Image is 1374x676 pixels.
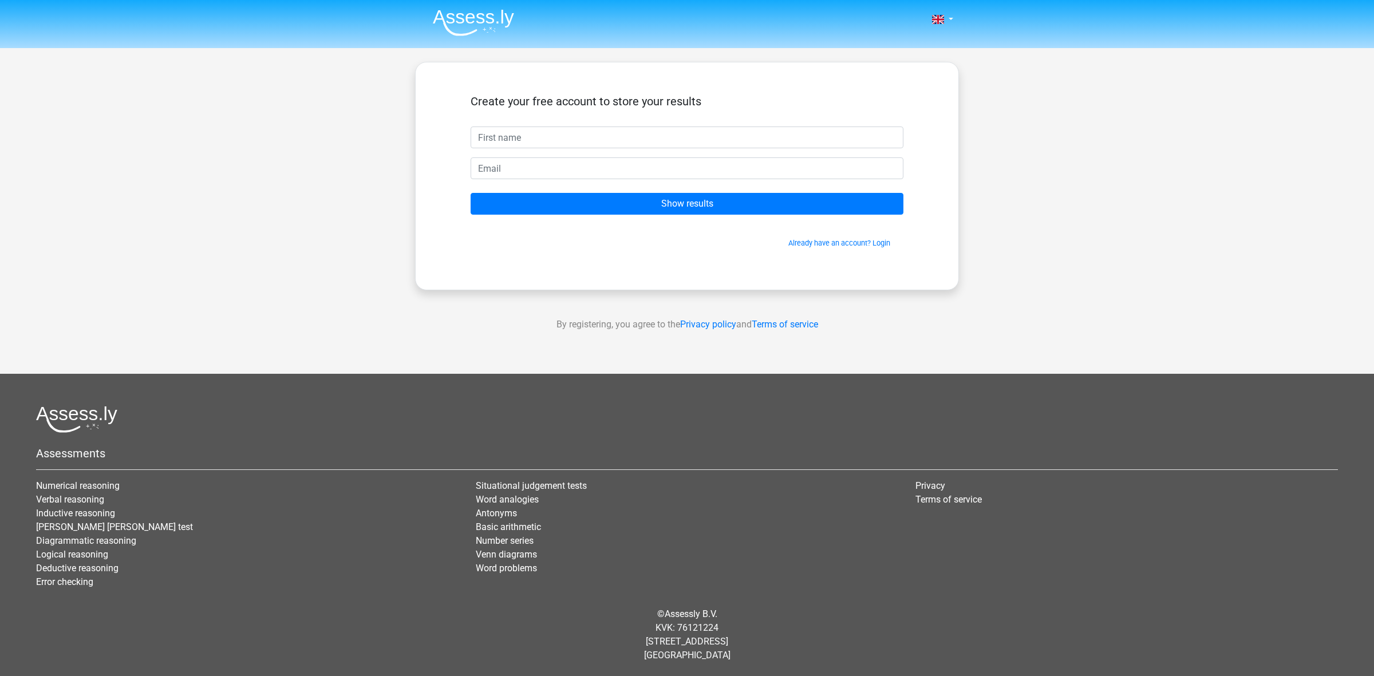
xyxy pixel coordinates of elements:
[476,521,541,532] a: Basic arithmetic
[680,319,736,330] a: Privacy policy
[36,563,119,574] a: Deductive reasoning
[476,508,517,519] a: Antonyms
[471,157,903,179] input: Email
[36,406,117,433] img: Assessly logo
[471,126,903,148] input: First name
[36,535,136,546] a: Diagrammatic reasoning
[36,494,104,505] a: Verbal reasoning
[915,494,982,505] a: Terms of service
[788,239,890,247] a: Already have an account? Login
[915,480,945,491] a: Privacy
[36,508,115,519] a: Inductive reasoning
[36,521,193,532] a: [PERSON_NAME] [PERSON_NAME] test
[476,549,537,560] a: Venn diagrams
[476,535,534,546] a: Number series
[36,549,108,560] a: Logical reasoning
[433,9,514,36] img: Assessly
[27,598,1347,671] div: © KVK: 76121224 [STREET_ADDRESS] [GEOGRAPHIC_DATA]
[471,94,903,108] h5: Create your free account to store your results
[476,563,537,574] a: Word problems
[752,319,818,330] a: Terms of service
[36,480,120,491] a: Numerical reasoning
[36,576,93,587] a: Error checking
[471,193,903,215] input: Show results
[476,494,539,505] a: Word analogies
[665,608,717,619] a: Assessly B.V.
[36,446,1338,460] h5: Assessments
[476,480,587,491] a: Situational judgement tests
